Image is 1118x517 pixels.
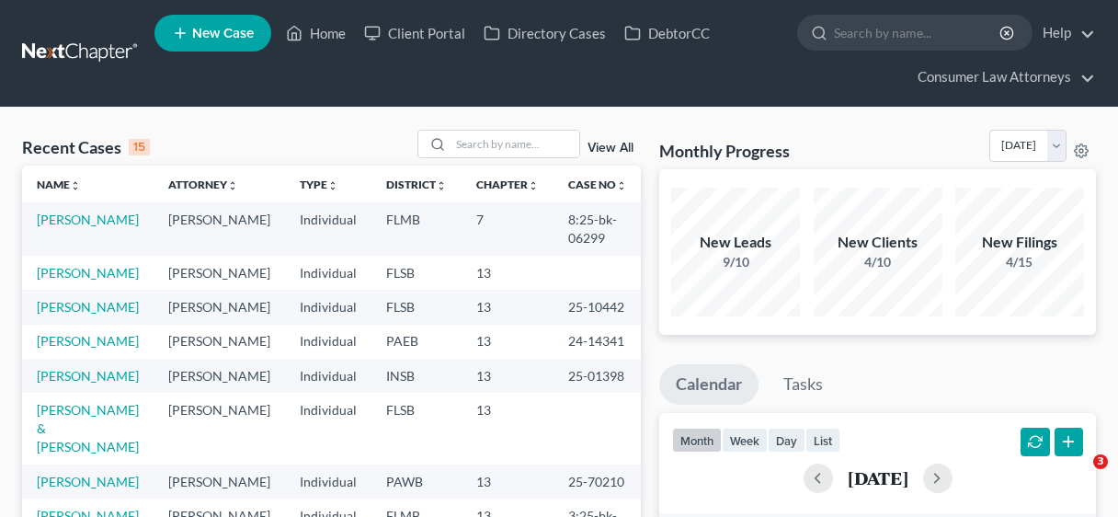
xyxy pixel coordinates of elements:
td: 25-70210 [553,465,642,499]
a: Nameunfold_more [37,178,81,191]
td: 7 [462,202,553,255]
a: Help [1033,17,1095,50]
td: FLSB [371,290,462,324]
td: 13 [462,393,553,464]
div: 9/10 [671,253,800,271]
button: month [672,428,722,453]
div: 4/15 [955,253,1084,271]
a: Consumer Law Attorneys [908,61,1095,94]
td: [PERSON_NAME] [154,202,285,255]
a: View All [588,142,633,155]
td: 24-14341 [553,325,642,359]
div: Recent Cases [22,136,150,158]
td: [PERSON_NAME] [154,465,285,499]
a: Case Nounfold_more [568,178,627,191]
div: 15 [129,139,150,155]
i: unfold_more [528,180,539,191]
i: unfold_more [436,180,447,191]
a: [PERSON_NAME] [37,368,139,384]
i: unfold_more [327,180,338,191]
td: [PERSON_NAME] [154,256,285,290]
td: PAWB [371,465,462,499]
div: New Clients [814,232,942,253]
td: PAEB [371,325,462,359]
button: day [768,428,805,453]
a: Districtunfold_more [386,178,447,191]
a: Attorneyunfold_more [168,178,238,191]
td: 13 [462,290,553,324]
td: 13 [462,465,553,499]
a: [PERSON_NAME] [37,299,139,315]
a: [PERSON_NAME] [37,333,139,349]
span: 3 [1093,454,1108,469]
td: 13 [462,256,553,290]
span: New Case [192,27,254,40]
a: Typeunfold_more [300,178,338,191]
a: Client Portal [355,17,474,50]
a: DebtorCC [615,17,719,50]
i: unfold_more [227,180,238,191]
a: Home [277,17,355,50]
td: Individual [285,465,371,499]
a: [PERSON_NAME] & [PERSON_NAME] [37,402,139,454]
td: Individual [285,359,371,393]
td: 13 [462,325,553,359]
a: Calendar [659,364,759,405]
td: FLSB [371,393,462,464]
td: [PERSON_NAME] [154,290,285,324]
a: Chapterunfold_more [476,178,539,191]
td: Individual [285,393,371,464]
button: list [805,428,840,453]
td: [PERSON_NAME] [154,325,285,359]
td: 8:25-bk-06299 [553,202,642,255]
td: Individual [285,256,371,290]
input: Search by name... [451,131,579,157]
a: [PERSON_NAME] [37,474,139,489]
div: New Filings [955,232,1084,253]
td: Individual [285,202,371,255]
i: unfold_more [616,180,627,191]
i: unfold_more [70,180,81,191]
h3: Monthly Progress [659,140,790,162]
td: 25-01398 [553,359,642,393]
td: Individual [285,290,371,324]
a: Tasks [767,364,839,405]
a: [PERSON_NAME] [37,265,139,281]
td: 25-10442 [553,290,642,324]
td: INSB [371,359,462,393]
td: FLSB [371,256,462,290]
td: FLMB [371,202,462,255]
a: Directory Cases [474,17,615,50]
div: New Leads [671,232,800,253]
div: 4/10 [814,253,942,271]
td: [PERSON_NAME] [154,359,285,393]
td: 13 [462,359,553,393]
h2: [DATE] [848,468,908,488]
input: Search by name... [834,16,1002,50]
button: week [722,428,768,453]
iframe: Intercom live chat [1055,454,1100,499]
td: Individual [285,325,371,359]
td: [PERSON_NAME] [154,393,285,464]
a: [PERSON_NAME] [37,212,139,227]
